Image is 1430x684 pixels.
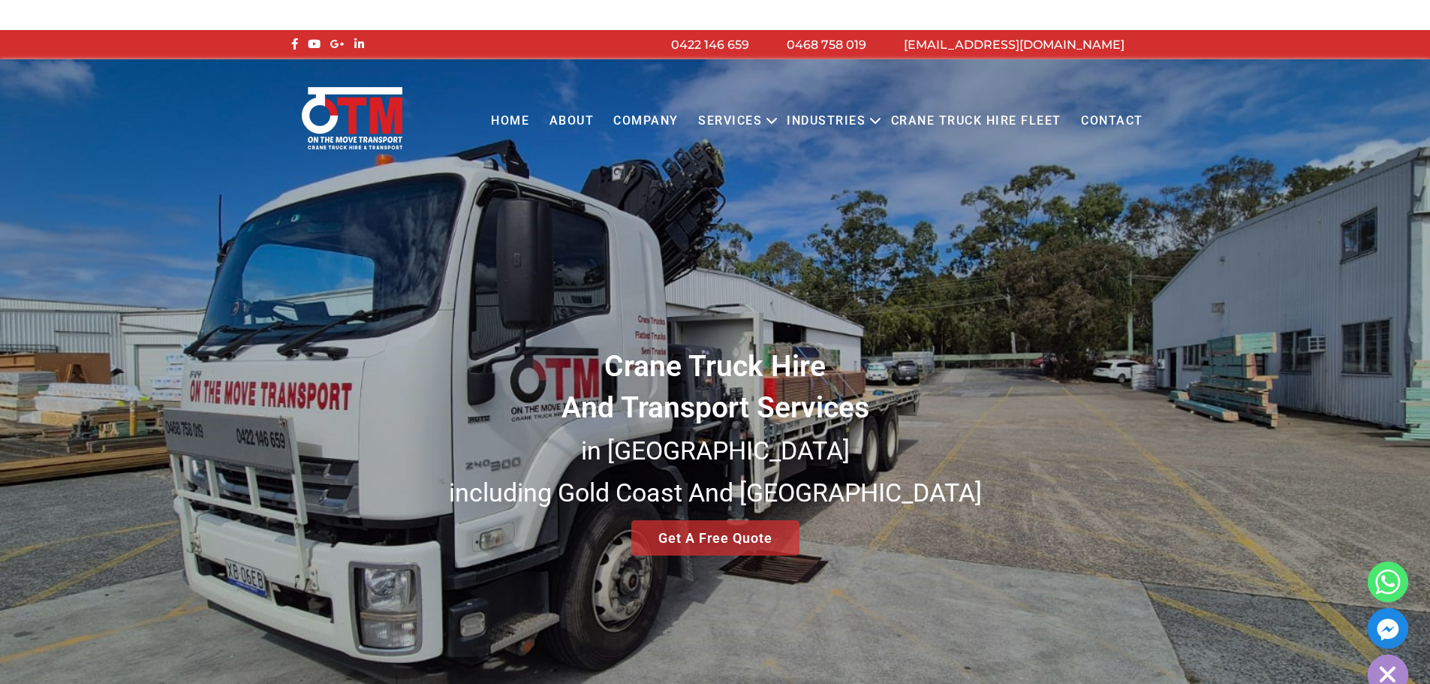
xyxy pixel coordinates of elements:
[481,101,539,142] a: Home
[1368,608,1408,649] a: Facebook_Messenger
[904,38,1124,52] a: [EMAIL_ADDRESS][DOMAIN_NAME]
[449,435,982,508] small: in [GEOGRAPHIC_DATA] including Gold Coast And [GEOGRAPHIC_DATA]
[777,101,875,142] a: Industries
[671,38,749,52] a: 0422 146 659
[604,101,688,142] a: COMPANY
[1071,101,1153,142] a: Contact
[881,101,1070,142] a: Crane Truck Hire Fleet
[631,520,799,556] a: Get A Free Quote
[1368,562,1408,602] a: Whatsapp
[539,101,604,142] a: About
[787,38,866,52] a: 0468 758 019
[688,101,772,142] a: Services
